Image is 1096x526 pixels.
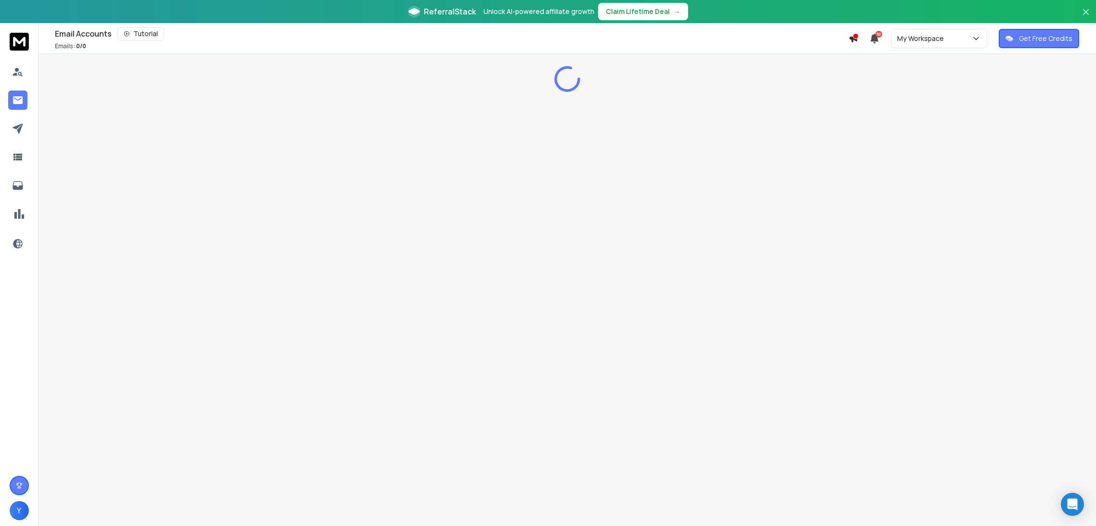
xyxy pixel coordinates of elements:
span: 0 / 0 [76,42,86,50]
button: Close banner [1080,6,1092,29]
span: → [674,7,680,16]
span: ReferralStack [424,6,476,17]
p: Emails : [55,42,86,50]
button: Claim Lifetime Deal→ [598,3,688,20]
button: Get Free Credits [999,29,1079,48]
button: Y [10,501,29,520]
div: Email Accounts [55,27,848,40]
button: Tutorial [117,27,164,40]
div: Open Intercom Messenger [1061,493,1084,516]
p: Get Free Credits [1019,34,1072,43]
span: 50 [875,31,882,38]
p: Unlock AI-powered affiliate growth [483,7,594,16]
p: My Workspace [897,34,948,43]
